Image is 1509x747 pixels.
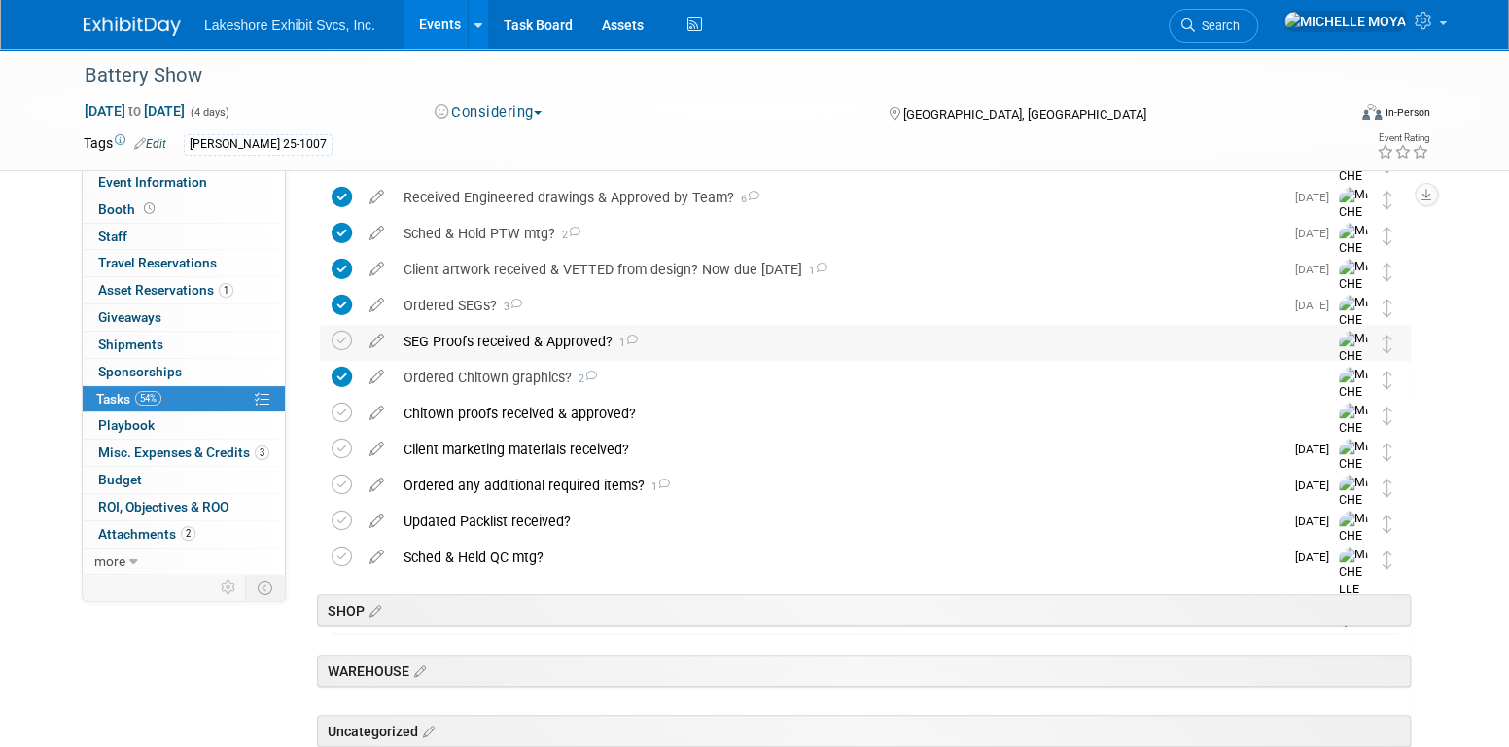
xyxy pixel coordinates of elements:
span: Playbook [98,417,155,433]
div: Received Engineered drawings & Approved by Team? [394,181,1283,214]
span: 54% [135,391,161,406]
span: 6 [734,193,759,205]
div: Chitown proofs received & approved? [394,397,1300,430]
div: SHOP [317,594,1411,626]
i: Move task [1383,299,1392,317]
div: Client artwork received & VETTED from design? Now due [DATE] [394,253,1283,286]
td: Tags [84,133,166,156]
a: Sponsorships [83,359,285,385]
span: Sponsorships [98,364,182,379]
img: Format-Inperson.png [1362,104,1382,120]
a: Event Information [83,169,285,196]
a: Travel Reservations [83,250,285,276]
div: Sched & Hold PTW mtg? [394,217,1283,250]
i: Move task [1383,263,1392,281]
span: [GEOGRAPHIC_DATA], [GEOGRAPHIC_DATA] [902,107,1145,122]
span: 1 [219,283,233,298]
span: 1 [802,265,827,277]
div: Ordered any additional required items? [394,469,1283,502]
div: Event Rating [1377,133,1429,143]
span: [DATE] [1295,227,1339,240]
i: Move task [1383,515,1392,533]
div: Battery Show [78,58,1316,93]
img: MICHELLE MOYA [1339,475,1368,560]
i: Move task [1383,479,1392,497]
i: Move task [1383,191,1392,209]
img: MICHELLE MOYA [1339,403,1368,488]
span: [DATE] [1295,443,1339,456]
a: edit [360,441,394,458]
img: MICHELLE MOYA [1339,187,1368,272]
img: MICHELLE MOYA [1339,259,1368,344]
span: 2 [181,526,195,541]
span: [DATE] [1295,263,1339,276]
div: Event Format [1230,101,1430,130]
span: more [94,553,125,569]
div: Sched & Held QC mtg? [394,541,1283,574]
a: edit [360,477,394,494]
span: 3 [497,301,522,313]
span: Giveaways [98,309,161,325]
img: MICHELLE MOYA [1339,367,1368,452]
span: 2 [572,373,597,385]
img: MICHELLE MOYA [1339,439,1368,524]
i: Move task [1383,227,1392,245]
i: Move task [1383,371,1392,389]
a: edit [360,513,394,530]
a: edit [360,189,394,206]
a: Booth [83,196,285,223]
a: edit [360,549,394,566]
img: MICHELLE MOYA [1339,223,1368,308]
span: to [125,103,144,119]
span: 1 [613,337,638,349]
span: (4 days) [189,106,229,119]
span: Booth [98,201,158,217]
a: edit [360,261,394,278]
a: edit [360,225,394,242]
a: Edit sections [409,660,426,680]
span: 3 [255,445,269,460]
span: Misc. Expenses & Credits [98,445,269,460]
span: Search [1195,18,1240,33]
button: Considering [428,102,549,123]
span: [DATE] [1295,299,1339,312]
a: Edit sections [418,721,435,740]
img: MICHELLE MOYA [1339,331,1368,416]
span: Lakeshore Exhibit Svcs, Inc. [204,18,375,33]
div: [PERSON_NAME] 25-1007 [184,134,333,155]
span: Travel Reservations [98,255,217,270]
a: Attachments2 [83,521,285,548]
a: edit [360,297,394,314]
span: 2 [555,229,580,241]
div: Updated Packlist received? [394,505,1283,538]
i: Move task [1383,443,1392,461]
div: Ordered Chitown graphics? [394,361,1300,394]
img: ExhibitDay [84,17,181,36]
span: Booth not reserved yet [140,201,158,216]
span: Asset Reservations [98,282,233,298]
a: edit [360,369,394,386]
span: [DATE] [DATE] [84,102,186,120]
a: Playbook [83,412,285,439]
div: Client marketing materials received? [394,433,1283,466]
span: [DATE] [1295,191,1339,204]
span: ROI, Objectives & ROO [98,499,228,515]
a: Tasks54% [83,386,285,412]
img: MICHELLE MOYA [1339,511,1368,596]
a: Asset Reservations1 [83,277,285,303]
span: Staff [98,229,127,244]
span: 1 [645,480,670,493]
a: more [83,549,285,575]
i: Move task [1383,551,1392,569]
a: Budget [83,467,285,493]
span: Event Information [98,174,207,190]
img: MICHELLE MOYA [1339,295,1368,380]
span: Budget [98,472,142,487]
td: Personalize Event Tab Strip [212,575,246,600]
div: WAREHOUSE [317,655,1411,687]
a: edit [360,333,394,350]
img: MICHELLE MOYA [1339,547,1368,632]
span: [DATE] [1295,515,1339,528]
a: edit [360,405,394,422]
div: SEG Proofs received & Approved? [394,325,1300,358]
